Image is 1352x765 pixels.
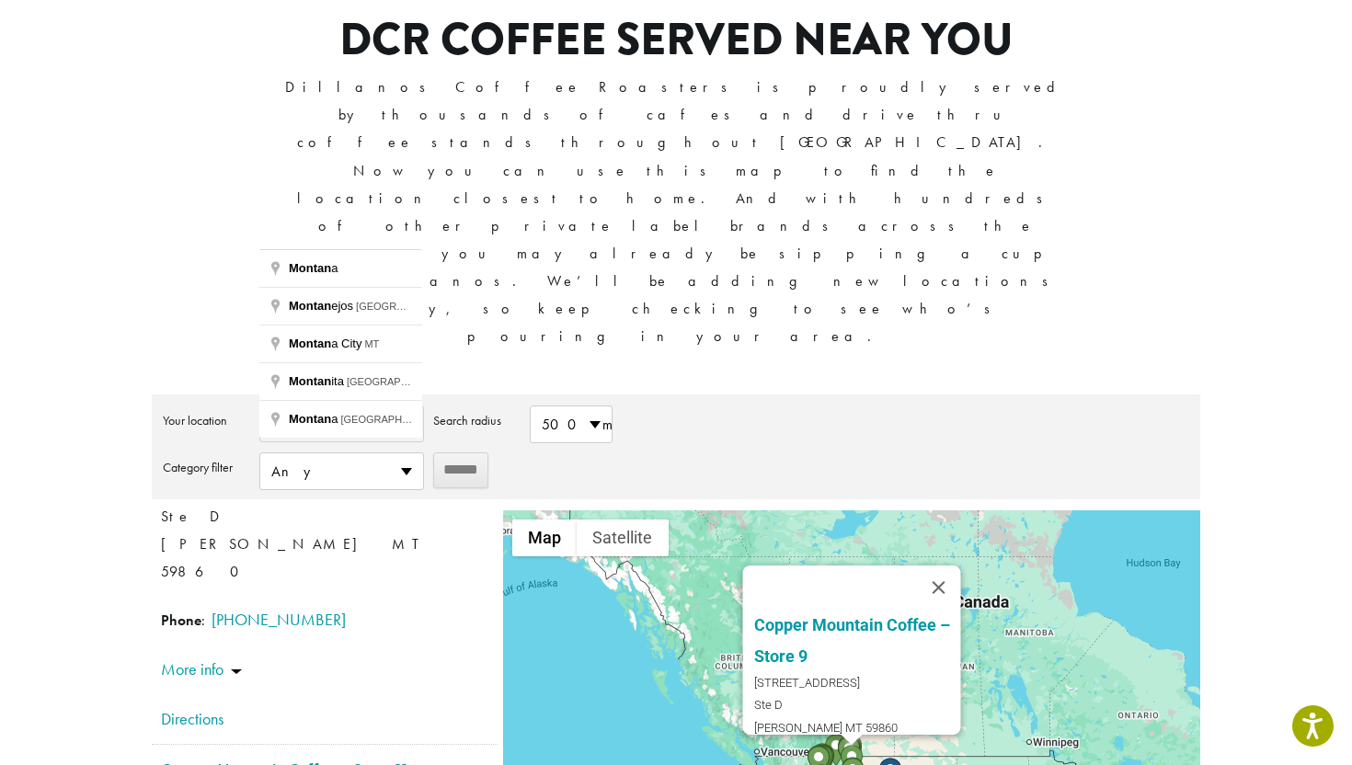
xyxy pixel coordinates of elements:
span: 500 mi [531,406,612,442]
strong: Phone [161,611,201,630]
span: [GEOGRAPHIC_DATA] [356,301,462,312]
a: Copper Mountain Coffee – Store 9 [753,615,949,666]
a: [PHONE_NUMBER] [212,609,346,630]
span: [GEOGRAPHIC_DATA] [340,414,446,425]
span: MT [364,338,379,349]
span: a City [289,337,364,350]
span: Montan [289,299,331,313]
label: Your location [163,405,250,435]
span: [PERSON_NAME] MT 59860 [161,534,421,581]
span: ejos [289,299,356,313]
span: [PERSON_NAME] MT 59860 [753,717,960,739]
h1: DCR COFFEE SERVED NEAR YOU [283,14,1070,67]
span: Ste D [161,503,488,531]
span: Montan [289,412,331,426]
span: a [289,412,340,426]
a: More info [161,658,242,679]
span: [STREET_ADDRESS] [753,672,960,694]
span: Montan [289,261,331,275]
p: Dillanos Coffee Roasters is proudly served by thousands of cafes and drive thru coffee stands thr... [283,74,1070,350]
span: Montan [289,374,331,388]
button: Show street map [512,520,577,556]
span: [GEOGRAPHIC_DATA] [347,376,453,387]
span: Any [260,453,423,489]
label: Category filter [163,452,250,482]
span: : [161,604,488,635]
button: Show satellite imagery [577,520,669,556]
a: Directions [161,703,488,735]
button: Close [916,565,960,610]
span: a [289,261,340,275]
label: Search radius [433,405,521,435]
span: Montan [289,337,331,350]
span: ita [289,374,347,388]
span: Ste D [753,694,960,716]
